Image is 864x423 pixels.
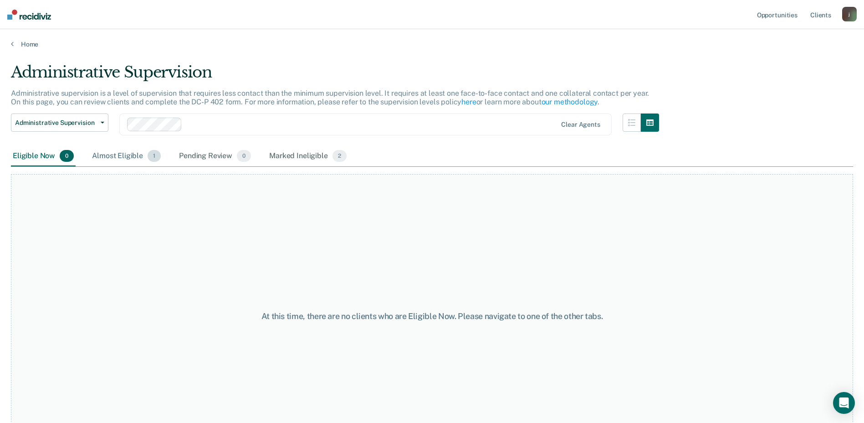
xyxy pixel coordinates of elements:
div: Marked Ineligible2 [267,146,348,166]
div: At this time, there are no clients who are Eligible Now. Please navigate to one of the other tabs. [222,311,643,321]
div: Administrative Supervision [11,63,659,89]
div: Open Intercom Messenger [833,392,855,414]
div: Eligible Now0 [11,146,76,166]
span: 2 [332,150,347,162]
button: j [842,7,857,21]
span: 1 [148,150,161,162]
a: our methodology [542,98,598,106]
img: Recidiviz [7,10,51,20]
a: here [461,98,476,106]
span: Administrative Supervision [15,119,97,127]
div: Almost Eligible1 [90,146,163,166]
span: 0 [237,150,251,162]
button: Administrative Supervision [11,113,108,132]
span: 0 [60,150,74,162]
div: Clear agents [561,121,600,129]
a: Home [11,40,853,48]
p: Administrative supervision is a level of supervision that requires less contact than the minimum ... [11,89,649,106]
div: Pending Review0 [177,146,253,166]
